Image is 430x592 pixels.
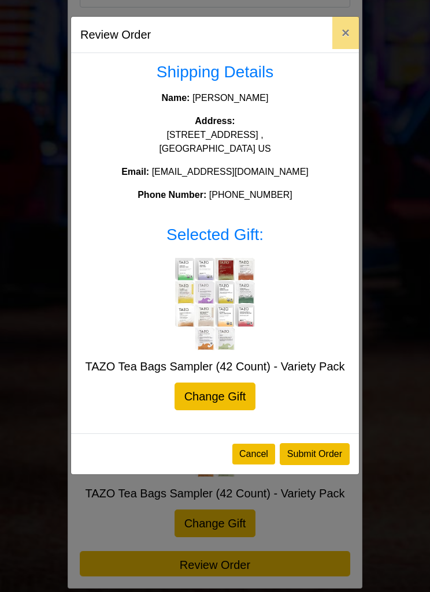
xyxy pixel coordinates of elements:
img: TAZO Tea Bags Sampler (42 Count) - Variety Pack [169,258,261,350]
strong: Phone Number: [138,190,206,200]
button: Submit Order [280,443,350,465]
span: × [342,25,350,40]
span: [EMAIL_ADDRESS][DOMAIN_NAME] [152,167,309,177]
span: [PHONE_NUMBER] [209,190,292,200]
button: Close [332,17,359,49]
h5: Review Order [80,26,151,43]
h3: Selected Gift: [80,225,350,245]
strong: Address: [195,116,235,126]
span: [STREET_ADDRESS] , [GEOGRAPHIC_DATA] US [159,130,270,153]
a: Change Gift [175,383,256,410]
h3: Shipping Details [80,62,350,82]
strong: Email: [121,167,149,177]
span: [PERSON_NAME] [192,93,269,103]
button: Cancel [232,444,275,464]
strong: Name: [162,93,190,103]
h5: TAZO Tea Bags Sampler (42 Count) - Variety Pack [80,359,350,373]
